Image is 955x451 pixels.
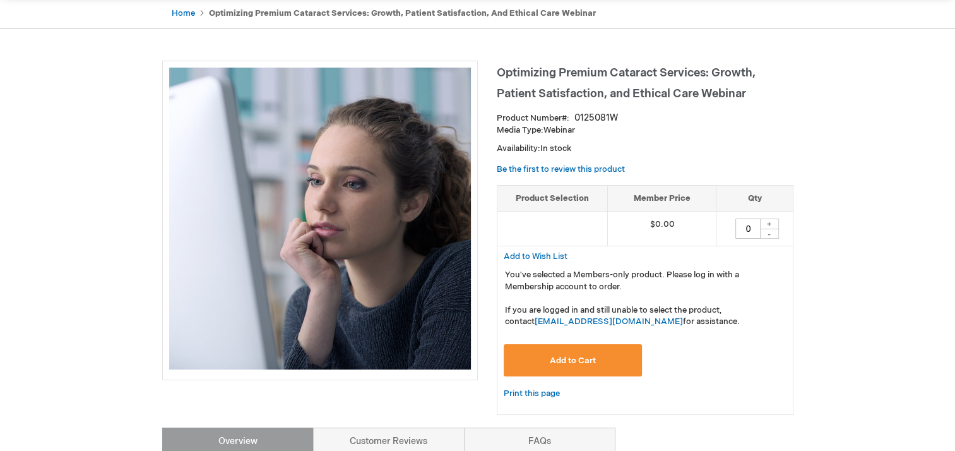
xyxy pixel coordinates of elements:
a: Print this page [504,386,560,402]
strong: Media Type: [497,125,543,135]
p: You've selected a Members-only product. Please log in with a Membership account to order. If you ... [505,269,785,328]
strong: Product Number [497,113,569,123]
span: Add to Cart [550,356,596,366]
button: Add to Cart [504,344,643,376]
input: Qty [735,219,761,239]
td: $0.00 [608,212,716,246]
th: Qty [716,185,793,212]
div: - [760,229,779,239]
p: Availability: [497,143,793,155]
a: [EMAIL_ADDRESS][DOMAIN_NAME] [535,316,683,327]
div: + [760,219,779,229]
th: Product Selection [497,185,608,212]
a: Home [172,8,195,18]
p: Webinar [497,124,793,136]
th: Member Price [608,185,716,212]
a: Be the first to review this product [497,164,625,174]
a: Add to Wish List [504,251,567,262]
span: Optimizing Premium Cataract Services: Growth, Patient Satisfaction, and Ethical Care Webinar [497,66,756,100]
img: Optimizing Premium Cataract Services: Growth, Patient Satisfaction, and Ethical Care Webinar [169,68,471,370]
span: In stock [540,143,571,153]
strong: Optimizing Premium Cataract Services: Growth, Patient Satisfaction, and Ethical Care Webinar [209,8,596,18]
div: 0125081W [574,112,618,124]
